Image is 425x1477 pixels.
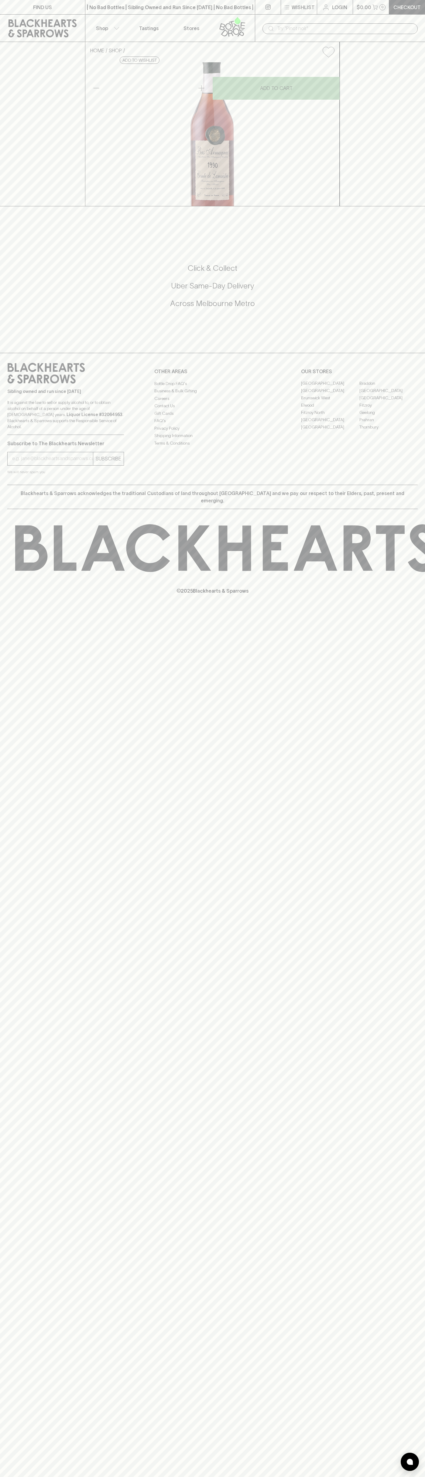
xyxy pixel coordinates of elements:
[332,4,347,11] p: Login
[292,4,315,11] p: Wishlist
[301,368,418,375] p: OUR STORES
[120,57,159,64] button: Add to wishlist
[85,62,339,206] img: 3290.png
[154,380,271,387] a: Bottle Drop FAQ's
[154,425,271,432] a: Privacy Policy
[301,416,359,424] a: [GEOGRAPHIC_DATA]
[96,455,121,462] p: SUBSCRIBE
[33,4,52,11] p: FIND US
[93,452,124,465] button: SUBSCRIBE
[407,1459,413,1465] img: bubble-icon
[7,298,418,308] h5: Across Melbourne Metro
[7,263,418,273] h5: Click & Collect
[301,387,359,394] a: [GEOGRAPHIC_DATA]
[359,394,418,402] a: [GEOGRAPHIC_DATA]
[260,84,293,92] p: ADD TO CART
[301,409,359,416] a: Fitzroy North
[109,48,122,53] a: SHOP
[183,25,199,32] p: Stores
[139,25,159,32] p: Tastings
[393,4,421,11] p: Checkout
[7,440,124,447] p: Subscribe to The Blackhearts Newsletter
[154,387,271,395] a: Business & Bulk Gifting
[7,388,124,394] p: Sibling owned and run since [DATE]
[301,394,359,402] a: Brunswick West
[154,368,271,375] p: OTHER AREAS
[67,412,122,417] strong: Liquor License #32064953
[170,15,213,42] a: Stores
[154,417,271,425] a: FAQ's
[12,490,413,504] p: Blackhearts & Sparrows acknowledges the traditional Custodians of land throughout [GEOGRAPHIC_DAT...
[320,44,337,60] button: Add to wishlist
[96,25,108,32] p: Shop
[381,5,384,9] p: 0
[301,402,359,409] a: Elwood
[154,432,271,439] a: Shipping Information
[359,380,418,387] a: Braddon
[154,402,271,410] a: Contact Us
[12,454,93,463] input: e.g. jane@blackheartsandsparrows.com.au
[213,77,340,100] button: ADD TO CART
[154,439,271,447] a: Terms & Conditions
[128,15,170,42] a: Tastings
[359,402,418,409] a: Fitzroy
[90,48,104,53] a: HOME
[359,424,418,431] a: Thornbury
[301,424,359,431] a: [GEOGRAPHIC_DATA]
[359,416,418,424] a: Prahran
[7,281,418,291] h5: Uber Same-Day Delivery
[277,24,413,33] input: Try "Pinot noir"
[359,387,418,394] a: [GEOGRAPHIC_DATA]
[359,409,418,416] a: Geelong
[85,15,128,42] button: Shop
[154,395,271,402] a: Careers
[357,4,371,11] p: $0.00
[154,410,271,417] a: Gift Cards
[7,239,418,341] div: Call to action block
[7,399,124,430] p: It is against the law to sell or supply alcohol to, or to obtain alcohol on behalf of a person un...
[301,380,359,387] a: [GEOGRAPHIC_DATA]
[7,469,124,475] p: We will never spam you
